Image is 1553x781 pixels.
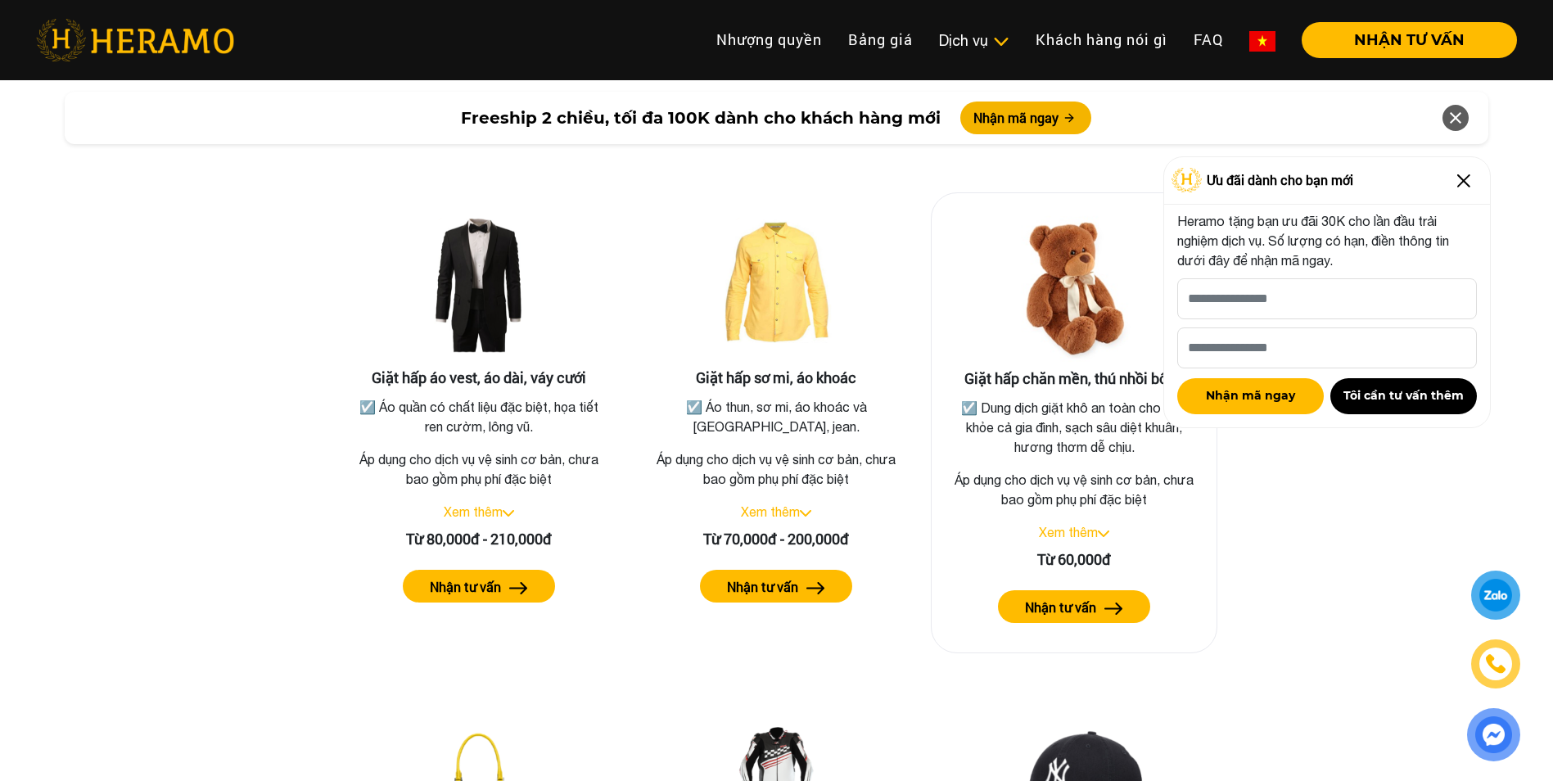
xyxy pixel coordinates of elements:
[835,22,926,57] a: Bảng giá
[703,22,835,57] a: Nhượng quyền
[1177,378,1324,414] button: Nhận mã ngay
[1485,653,1506,675] img: phone-icon
[397,205,561,369] img: Giặt hấp áo vest, áo dài, váy cưới
[998,590,1150,623] button: Nhận tư vấn
[960,102,1091,134] button: Nhận mã ngay
[945,470,1203,509] p: Áp dụng cho dịch vụ vệ sinh cơ bản, chưa bao gồm phụ phí đặc biệt
[403,570,555,603] button: Nhận tư vấn
[806,582,825,594] img: arrow
[694,205,858,369] img: Giặt hấp sơ mi, áo khoác
[650,397,904,436] p: ☑️ Áo thun, sơ mi, áo khoác và [GEOGRAPHIC_DATA], jean.
[444,504,503,519] a: Xem thêm
[509,582,528,594] img: arrow
[992,206,1156,370] img: Giặt hấp chăn mền, thú nhồi bông
[939,29,1009,52] div: Dịch vụ
[647,528,907,550] div: Từ 70,000đ - 200,000đ
[800,510,811,517] img: arrow_down.svg
[36,19,234,61] img: heramo-logo.png
[1023,22,1181,57] a: Khách hàng nói gì
[430,577,501,597] label: Nhận tư vấn
[948,398,1200,457] p: ☑️ Dung dịch giặt khô an toàn cho sức khỏe cả gia đình, sạch sâu diệt khuẩn, hương thơm dễ chịu.
[992,34,1009,50] img: subToggleIcon
[349,449,609,489] p: Áp dụng cho dịch vụ vệ sinh cơ bản, chưa bao gồm phụ phí đặc biệt
[727,577,798,597] label: Nhận tư vấn
[1172,168,1203,192] img: Logo
[1289,33,1517,47] a: NHẬN TƯ VẤN
[1451,168,1477,194] img: Close
[1098,530,1109,537] img: arrow_down.svg
[461,106,941,130] span: Freeship 2 chiều, tối đa 100K dành cho khách hàng mới
[1302,22,1517,58] button: NHẬN TƯ VẤN
[1177,211,1477,270] p: Heramo tặng bạn ưu đãi 30K cho lần đầu trải nghiệm dịch vụ. Số lượng có hạn, điền thông tin dưới ...
[349,570,609,603] a: Nhận tư vấn arrow
[700,570,852,603] button: Nhận tư vấn
[647,449,907,489] p: Áp dụng cho dịch vụ vệ sinh cơ bản, chưa bao gồm phụ phí đặc biệt
[349,369,609,387] h3: Giặt hấp áo vest, áo dài, váy cưới
[1474,642,1518,686] a: phone-icon
[1104,603,1123,615] img: arrow
[1249,31,1275,52] img: vn-flag.png
[945,370,1203,388] h3: Giặt hấp chăn mền, thú nhồi bông
[1181,22,1236,57] a: FAQ
[945,549,1203,571] div: Từ 60,000đ
[1207,170,1353,190] span: Ưu đãi dành cho bạn mới
[1025,598,1096,617] label: Nhận tư vấn
[1330,378,1477,414] button: Tôi cần tư vấn thêm
[647,570,907,603] a: Nhận tư vấn arrow
[503,510,514,517] img: arrow_down.svg
[741,504,800,519] a: Xem thêm
[1039,525,1098,539] a: Xem thêm
[647,369,907,387] h3: Giặt hấp sơ mi, áo khoác
[349,528,609,550] div: Từ 80,000đ - 210,000đ
[945,590,1203,623] a: Nhận tư vấn arrow
[352,397,606,436] p: ☑️ Áo quần có chất liệu đặc biệt, họa tiết ren cườm, lông vũ.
